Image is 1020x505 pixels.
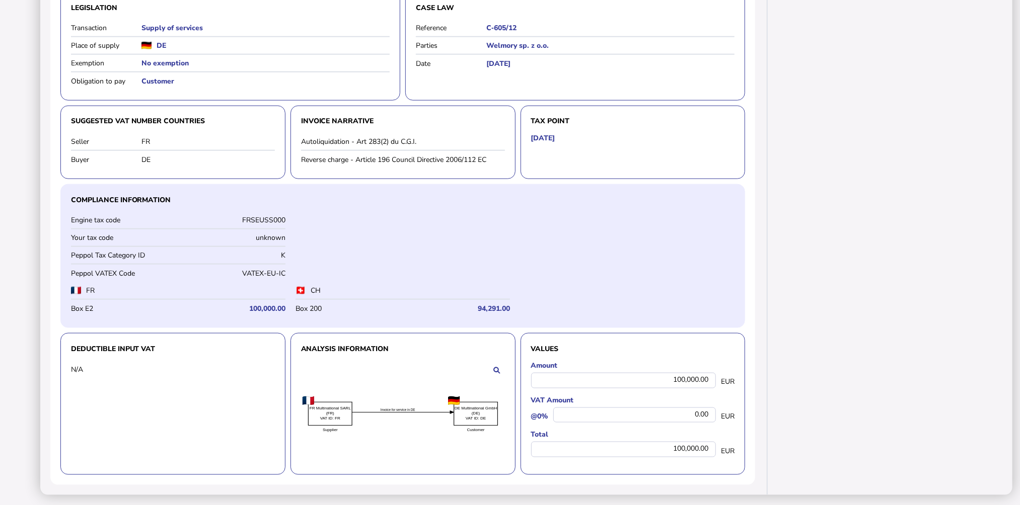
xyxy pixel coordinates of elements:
img: ch.png [296,287,306,294]
div: 100,000.00 [531,373,716,388]
label: Amount [531,361,735,370]
h3: Tax point [531,116,735,126]
label: Reference [416,23,486,33]
label: VAT Amount [531,395,735,405]
label: Exemption [71,58,141,68]
div: 0.00 [553,407,716,423]
div: FRSEUSS000 [181,215,285,225]
text: (FR) [326,411,334,416]
label: Box 200 [296,304,400,313]
text: (DE) [471,411,480,416]
text: Customer [467,428,484,433]
div: unknown [181,233,285,242]
label: CH [311,286,416,295]
h5: No exemption [141,58,390,68]
h5: C‑605/12 [486,23,735,33]
label: Engine tax code [71,215,176,225]
div: DE [141,155,275,164]
label: FR [86,286,192,295]
text: FR Multinational SARL [310,406,351,411]
div: Autoliquidation - Art 283(2) du C.G.I. [301,137,505,146]
text: Supplier [323,428,338,433]
span: EUR [721,377,735,386]
h5: Supply of services [141,23,390,33]
h3: Invoice narrative [301,116,505,126]
label: Seller [71,137,141,146]
label: Transaction [71,23,141,33]
div: 100,000.00 [531,442,716,457]
h3: Analysis information [301,344,505,354]
label: Your tax code [71,233,176,242]
label: Place of supply [71,41,141,50]
label: Buyer [71,155,141,164]
label: Date [416,59,486,68]
h3: Compliance information [71,195,735,205]
h3: Legislation [71,3,390,13]
h5: [DATE] [486,59,735,68]
h5: [DATE] [531,133,555,143]
div: K [181,250,285,260]
label: Total [531,430,735,439]
div: VATEX-EU-IC [181,269,285,278]
span: EUR [721,411,735,421]
textpath: Invoice for service in DE [381,408,415,412]
text: VAT ID: DE [466,416,486,420]
label: Obligation to pay [71,76,141,86]
img: de.png [141,42,152,49]
label: @0% [531,411,548,421]
label: Peppol VATEX Code [71,269,176,278]
h3: Case law [416,3,735,13]
div: N/A [71,365,141,374]
label: Peppol Tax Category ID [71,250,176,260]
label: Box E2 [71,304,176,313]
text: VAT ID: FR [320,416,340,420]
h5: 100,000.00 [181,304,285,313]
div: Reverse charge - Article 196 Council Directive 2006/112 EC [301,155,505,164]
img: fr.png [71,287,81,294]
span: EUR [721,446,735,456]
h3: Deductible input VAT [71,344,275,354]
text: DE Multinational GmbH [454,406,497,411]
label: Parties [416,41,486,50]
h5: DE [157,41,166,50]
h3: Suggested VAT number countries [71,116,275,126]
div: FR [141,137,275,146]
h3: Values [531,344,735,354]
h5: Customer [141,76,390,86]
h5: 94,291.00 [405,304,510,313]
h5: Welmory sp. z o.o. [486,41,735,50]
